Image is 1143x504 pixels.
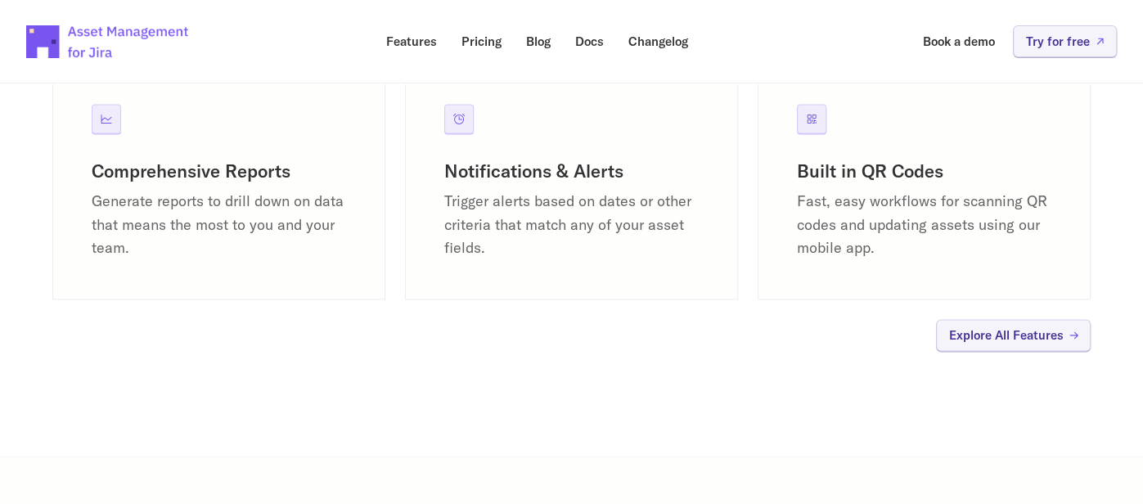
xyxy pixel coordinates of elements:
h3: Notifications & Alerts [444,160,699,183]
p: Try for free [1026,35,1090,47]
p: Docs [575,35,604,47]
p: Trigger alerts based on dates or other criteria that match any of your asset fields. [444,190,699,260]
a: Book a demo [911,25,1006,57]
h3: Built in QR Codes [797,160,1051,183]
p: Book a demo [923,35,995,47]
p: Blog [526,35,551,47]
a: Try for free [1013,25,1117,57]
p: Changelog [628,35,688,47]
p: Fast, easy workflows for scanning QR codes and updating assets using our mobile app. [797,190,1051,260]
a: Changelog [617,25,700,57]
p: Generate reports to drill down on data that means the most to you and your team. [92,190,346,260]
a: Docs [564,25,615,57]
a: Explore All Features [936,319,1091,351]
a: Features [375,25,448,57]
a: Blog [515,25,562,57]
h3: Comprehensive Reports [92,160,346,183]
p: Features [386,35,437,47]
p: Pricing [461,35,502,47]
a: Pricing [450,25,513,57]
p: Explore All Features [949,329,1064,341]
